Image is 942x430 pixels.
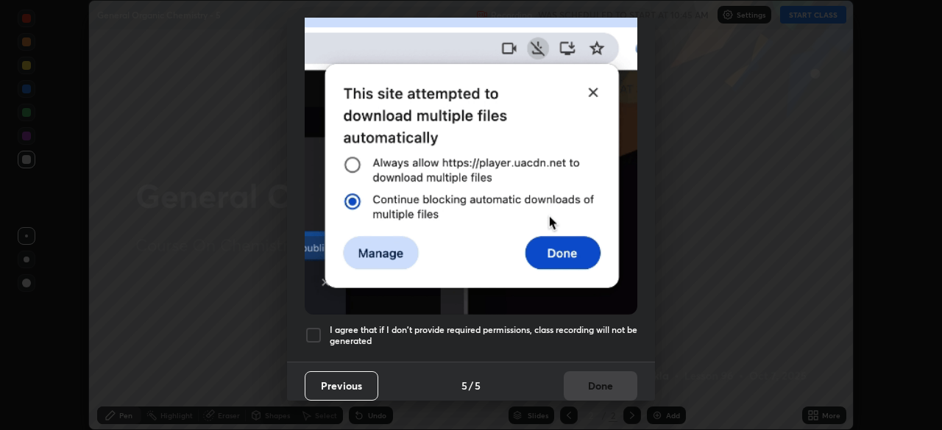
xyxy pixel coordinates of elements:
[330,324,637,347] h5: I agree that if I don't provide required permissions, class recording will not be generated
[475,378,481,393] h4: 5
[469,378,473,393] h4: /
[461,378,467,393] h4: 5
[305,371,378,401] button: Previous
